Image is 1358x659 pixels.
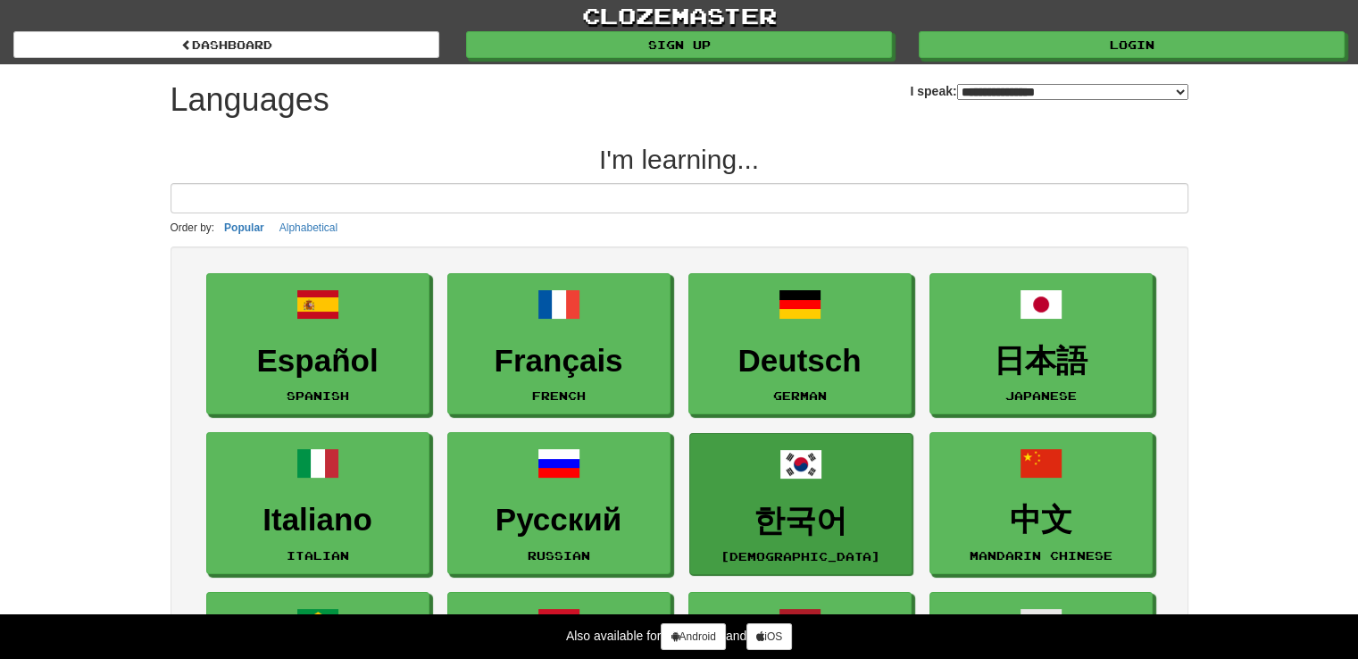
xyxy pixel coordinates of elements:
a: FrançaisFrench [447,273,671,415]
a: Login [919,31,1345,58]
button: Alphabetical [274,218,343,238]
small: Order by: [171,221,215,234]
h3: Italiano [216,503,420,538]
a: Sign up [466,31,892,58]
small: Mandarin Chinese [970,549,1112,562]
a: 日本語Japanese [929,273,1153,415]
small: Russian [528,549,590,562]
h3: 日本語 [939,344,1143,379]
a: Android [661,623,725,650]
select: I speak: [957,84,1188,100]
h3: Deutsch [698,344,902,379]
a: dashboard [13,31,439,58]
h3: 한국어 [699,504,903,538]
small: French [532,389,586,402]
h3: 中文 [939,503,1143,538]
a: ItalianoItalian [206,432,429,574]
small: Japanese [1005,389,1077,402]
a: EspañolSpanish [206,273,429,415]
h3: Español [216,344,420,379]
h1: Languages [171,82,329,118]
button: Popular [219,218,270,238]
small: German [773,389,827,402]
small: Italian [287,549,349,562]
h2: I'm learning... [171,145,1188,174]
small: Spanish [287,389,349,402]
a: 中文Mandarin Chinese [929,432,1153,574]
a: DeutschGerman [688,273,912,415]
h3: Русский [457,503,661,538]
a: РусскийRussian [447,432,671,574]
h3: Français [457,344,661,379]
small: [DEMOGRAPHIC_DATA] [721,550,880,563]
label: I speak: [910,82,1187,100]
a: iOS [746,623,792,650]
a: 한국어[DEMOGRAPHIC_DATA] [689,433,912,575]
